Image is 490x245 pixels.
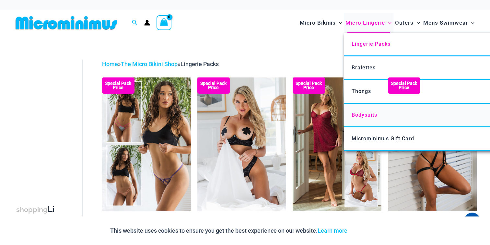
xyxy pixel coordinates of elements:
[102,77,191,211] img: Collection Pack (9)
[16,204,60,237] h3: Lingerie Packs
[352,64,376,71] span: Bralettes
[102,81,134,90] b: Special Pack Price
[293,77,381,211] img: Guilty Pleasures Red Collection Pack F
[345,15,385,31] span: Micro Lingerie
[414,15,420,31] span: Menu Toggle
[298,13,344,33] a: Micro BikinisMenu ToggleMenu Toggle
[13,16,120,30] img: MM SHOP LOGO FLAT
[352,135,414,142] span: Microminimus Gift Card
[197,77,286,211] a: Nights Fall Silver Leopard 1036 Bra 6046 Thong 09v2 Nights Fall Silver Leopard 1036 Bra 6046 Thon...
[197,81,230,90] b: Special Pack Price
[300,15,336,31] span: Micro Bikinis
[318,227,347,234] a: Learn more
[110,226,347,236] p: This website uses cookies to ensure you get the best experience on our website.
[344,13,393,33] a: Micro LingerieMenu ToggleMenu Toggle
[395,15,414,31] span: Outers
[16,54,75,184] iframe: TrustedSite Certified
[102,61,118,67] a: Home
[197,77,286,211] img: Nights Fall Silver Leopard 1036 Bra 6046 Thong 09v2
[352,88,371,94] span: Thongs
[16,205,48,214] span: shopping
[393,13,422,33] a: OutersMenu ToggleMenu Toggle
[157,15,171,30] a: View Shopping Cart, empty
[293,81,325,90] b: Special Pack Price
[468,15,474,31] span: Menu Toggle
[336,15,342,31] span: Menu Toggle
[102,77,191,211] a: Collection Pack (9) Collection Pack b (5)Collection Pack b (5)
[352,41,391,47] span: Lingerie Packs
[352,112,377,118] span: Bodysuits
[293,77,381,211] a: Guilty Pleasures Red Collection Pack F Guilty Pleasures Red Collection Pack BGuilty Pleasures Red...
[297,12,477,34] nav: Site Navigation
[181,61,219,67] span: Lingerie Packs
[132,19,138,27] a: Search icon link
[121,61,178,67] a: The Micro Bikini Shop
[385,15,391,31] span: Menu Toggle
[422,13,476,33] a: Mens SwimwearMenu ToggleMenu Toggle
[352,223,380,239] button: Accept
[388,81,420,90] b: Special Pack Price
[102,61,219,67] span: » »
[423,15,468,31] span: Mens Swimwear
[144,20,150,26] a: Account icon link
